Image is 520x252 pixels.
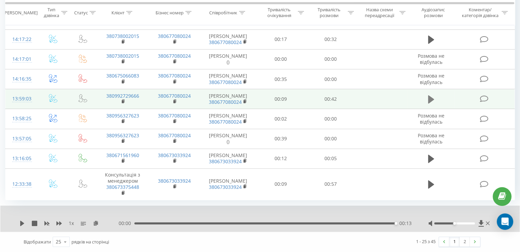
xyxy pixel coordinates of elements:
[106,112,139,119] a: 380956327623
[200,149,256,168] td: [PERSON_NAME]
[362,7,398,19] div: Назва схеми переадресації
[200,69,256,89] td: [PERSON_NAME]
[106,53,139,59] a: 380738002015
[256,149,306,168] td: 00:12
[459,237,470,247] a: 2
[12,178,30,191] div: 12:33:38
[256,89,306,109] td: 00:09
[453,222,456,225] div: Accessibility label
[158,112,191,119] a: 380677080024
[74,10,88,16] div: Статус
[209,39,242,45] a: 380677080024
[209,158,242,165] a: 380673033924
[306,149,355,168] td: 00:05
[418,72,444,85] span: Розмова не відбулась
[256,129,306,149] td: 00:39
[449,237,459,247] a: 1
[156,10,184,16] div: Бізнес номер
[69,220,74,227] span: 1 x
[262,7,296,19] div: Тривалість очікування
[209,99,242,105] a: 380677080024
[413,7,453,19] div: Аудіозапис розмови
[12,53,30,66] div: 14:17:01
[256,69,306,89] td: 00:35
[158,132,191,139] a: 380677080024
[209,79,242,85] a: 380677080024
[418,112,444,125] span: Розмова не відбулась
[200,49,256,69] td: [PERSON_NAME] ()
[12,152,30,165] div: 13:16:05
[111,10,124,16] div: Клієнт
[256,109,306,129] td: 00:02
[200,29,256,49] td: [PERSON_NAME]
[306,109,355,129] td: 00:00
[158,33,191,39] a: 380677080024
[106,72,139,79] a: 380675066083
[256,169,306,200] td: 00:09
[12,112,30,125] div: 13:58:25
[200,169,256,200] td: [PERSON_NAME]
[399,220,411,227] span: 00:13
[106,184,139,190] a: 380673375448
[418,132,444,145] span: Розмова не відбулась
[306,69,355,89] td: 00:00
[209,10,237,16] div: Співробітник
[119,220,134,227] span: 00:00
[306,129,355,149] td: 00:00
[416,238,436,245] div: 1 - 25 з 45
[97,169,148,200] td: Консультація з менеджером
[158,152,191,158] a: 380673033924
[71,239,109,245] span: рядків на сторінці
[158,72,191,79] a: 380677080024
[106,33,139,39] a: 380738002015
[43,7,59,19] div: Тип дзвінка
[106,132,139,139] a: 380956327623
[312,7,346,19] div: Тривалість розмови
[306,89,355,109] td: 00:42
[497,213,513,230] div: Open Intercom Messenger
[200,89,256,109] td: [PERSON_NAME]
[24,239,51,245] span: Відображати
[106,93,139,99] a: 380992729666
[158,53,191,59] a: 380677080024
[256,49,306,69] td: 00:00
[209,184,242,190] a: 380673033924
[12,72,30,86] div: 14:16:35
[200,109,256,129] td: [PERSON_NAME]
[306,29,355,49] td: 00:32
[460,7,500,19] div: Коментар/категорія дзвінка
[306,49,355,69] td: 00:00
[158,178,191,184] a: 380673033924
[418,53,444,65] span: Розмова не відбулась
[200,129,256,149] td: [PERSON_NAME] ()
[56,238,61,245] div: 25
[158,93,191,99] a: 380677080024
[256,29,306,49] td: 00:17
[12,92,30,106] div: 13:59:03
[106,152,139,158] a: 380671561960
[12,33,30,46] div: 14:17:22
[3,10,38,16] div: [PERSON_NAME]
[306,169,355,200] td: 00:57
[209,118,242,125] a: 380677080024
[395,222,397,225] div: Accessibility label
[12,132,30,145] div: 13:57:05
